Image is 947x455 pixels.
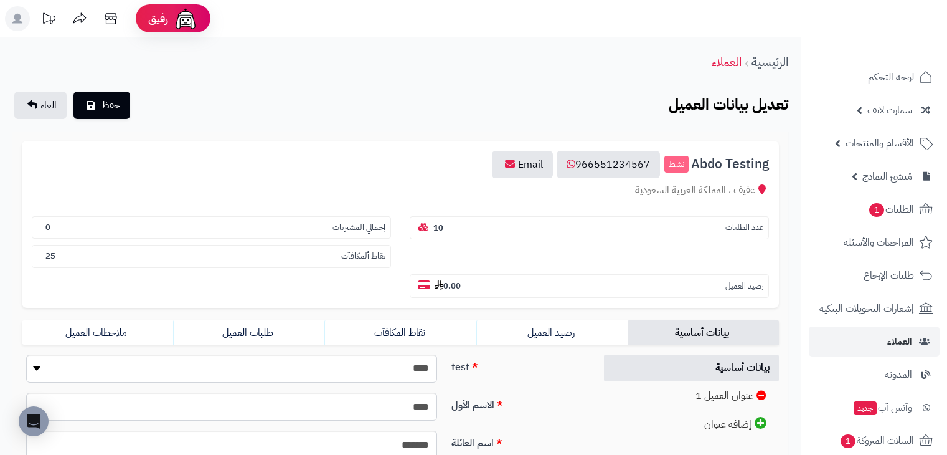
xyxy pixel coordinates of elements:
b: تعديل بيانات العميل [669,93,788,116]
a: العملاء [809,327,940,357]
a: طلبات العميل [173,320,324,345]
a: تحديثات المنصة [33,6,64,34]
button: حفظ [73,92,130,119]
small: نشط [664,156,689,173]
span: Abdo Testing [691,157,769,171]
a: عنوان العميل 1 [604,383,780,410]
b: 10 [433,222,443,234]
a: رصيد العميل [476,320,628,345]
a: المراجعات والأسئلة [809,228,940,257]
span: الغاء [40,98,57,113]
span: وآتس آب [852,399,912,416]
a: طلبات الإرجاع [809,261,940,290]
span: 1 [869,203,885,217]
a: الطلبات1 [809,194,940,224]
a: لوحة التحكم [809,62,940,92]
span: العملاء [887,333,912,350]
a: Email [492,151,553,178]
div: عفيف ، المملكة العربية السعودية [32,183,769,198]
a: الرئيسية [751,52,788,71]
label: test [446,355,590,375]
span: إشعارات التحويلات البنكية [819,300,914,317]
span: جديد [854,401,877,415]
small: نقاط ألمكافآت [341,251,385,262]
label: اسم العائلة [446,431,590,451]
a: ملاحظات العميل [22,320,173,345]
span: 1 [840,434,856,448]
a: العملاء [712,52,742,71]
a: الغاء [14,92,67,119]
label: الاسم الأول [446,393,590,413]
a: بيانات أساسية [628,320,779,345]
span: سمارت لايف [867,102,912,119]
span: لوحة التحكم [868,69,914,86]
small: عدد الطلبات [725,222,763,234]
span: حفظ [101,98,120,113]
span: مُنشئ النماذج [862,168,912,185]
b: 0.00 [435,280,461,292]
span: السلات المتروكة [839,432,914,449]
span: الأقسام والمنتجات [846,135,914,152]
a: المدونة [809,360,940,390]
span: رفيق [148,11,168,26]
a: إضافة عنوان [604,411,780,438]
a: وآتس آبجديد [809,393,940,423]
span: المدونة [885,366,912,383]
small: رصيد العميل [725,280,763,292]
a: بيانات أساسية [604,355,780,381]
a: إشعارات التحويلات البنكية [809,294,940,323]
span: المراجعات والأسئلة [844,234,914,251]
img: ai-face.png [173,6,198,31]
a: 966551234567 [557,151,660,178]
small: إجمالي المشتريات [332,222,385,234]
b: 0 [45,221,50,233]
span: طلبات الإرجاع [864,267,914,284]
a: نقاط المكافآت [324,320,476,345]
img: logo-2.png [862,22,935,48]
span: الطلبات [868,201,914,218]
b: 25 [45,250,55,262]
div: Open Intercom Messenger [19,406,49,436]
